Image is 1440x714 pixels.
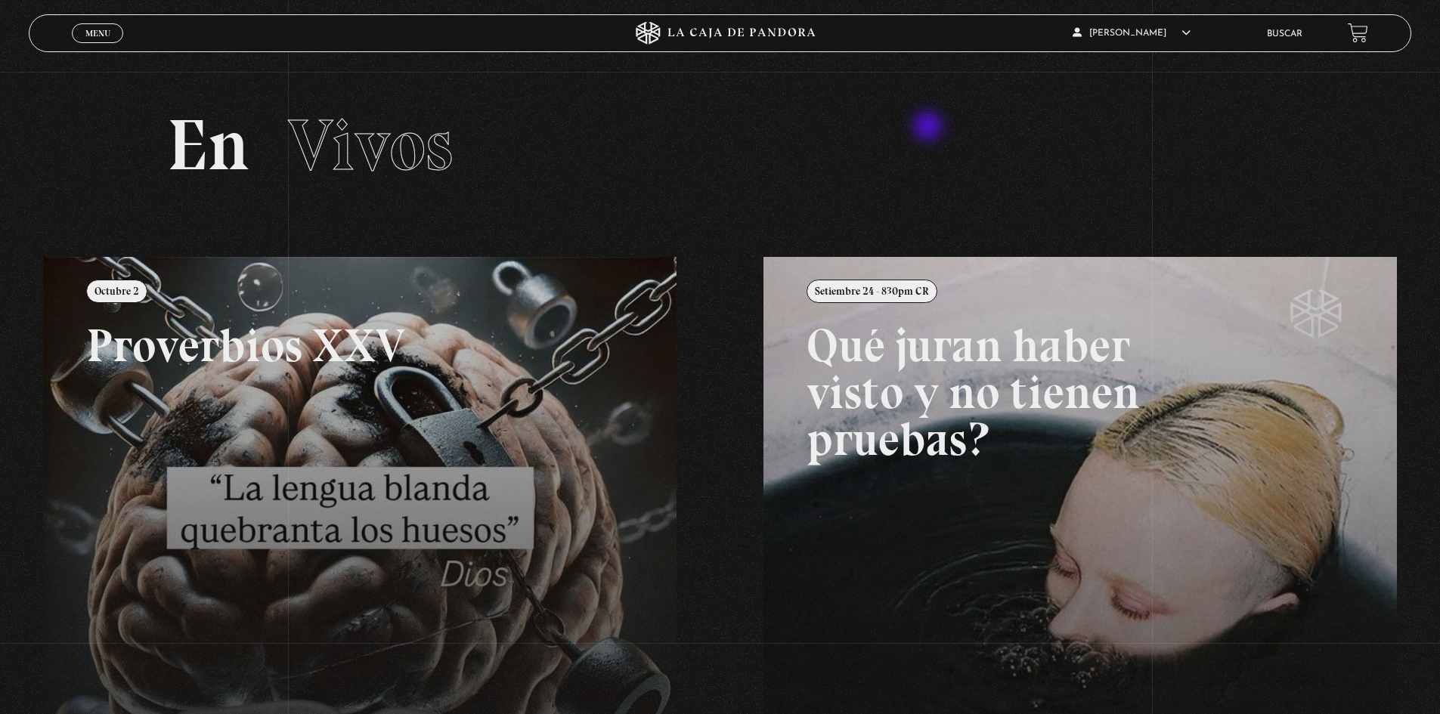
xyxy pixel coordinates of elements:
[1073,29,1191,38] span: [PERSON_NAME]
[1348,23,1368,43] a: View your shopping cart
[167,110,1273,181] h2: En
[80,42,116,52] span: Cerrar
[85,29,110,38] span: Menu
[288,102,453,188] span: Vivos
[1267,29,1302,39] a: Buscar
